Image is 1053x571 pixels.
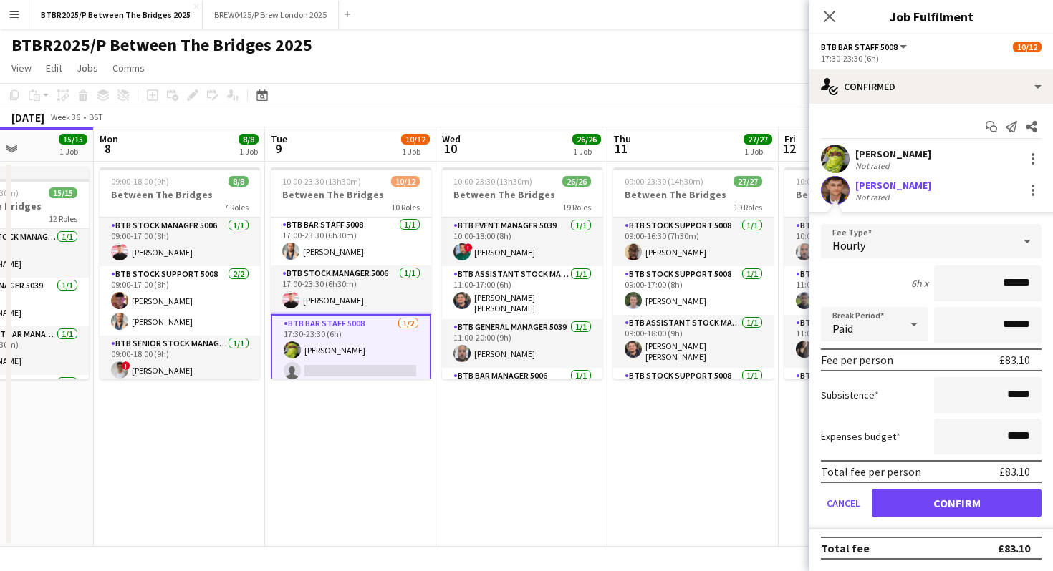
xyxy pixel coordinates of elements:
span: 10/12 [391,176,420,187]
span: 11 [611,140,631,157]
app-card-role: BTB Stock support 50082/209:00-17:00 (8h)[PERSON_NAME][PERSON_NAME] [100,266,260,336]
div: 17:30-23:30 (6h) [821,53,1042,64]
div: Fee per person [821,353,893,367]
span: Jobs [77,62,98,74]
div: £83.10 [999,353,1030,367]
span: 10:00-00:30 (14h30m) (Sat) [796,176,894,187]
app-card-role: BTB Bar Staff 50081/117:00-23:30 (6h30m)[PERSON_NAME] [271,217,431,265]
span: BTB Bar Staff 5008 [821,42,898,52]
app-card-role: BTB Assistant Stock Manager 50061/111:00-17:00 (6h)[PERSON_NAME] [784,266,945,315]
app-card-role: BTB General Manager 50391/111:00-20:00 (9h)[PERSON_NAME] [442,319,602,368]
app-card-role: BTB Stock support 50081/109:00-16:30 (7h30m)[PERSON_NAME] [613,218,774,266]
span: 26/26 [572,134,601,145]
app-card-role: BTB Stock support 50081/1 [613,368,774,416]
label: Subsistence [821,389,879,401]
button: BTBR2025/P Between The Bridges 2025 [29,1,203,29]
div: £83.10 [999,464,1030,479]
span: 8 [97,140,118,157]
div: 1 Job [744,146,771,157]
div: 1 Job [239,146,258,157]
span: Week 36 [47,112,83,122]
a: Comms [107,59,150,77]
span: Fri [784,132,796,145]
span: 19 Roles [562,202,591,213]
app-card-role: BTB Senior Stock Manager 50061/109:00-18:00 (9h)![PERSON_NAME] [100,336,260,384]
span: Wed [442,132,461,145]
div: 1 Job [59,146,87,157]
app-card-role: BTB Bar Staff 50081/217:30-23:30 (6h)[PERSON_NAME] [271,314,431,386]
div: £83.10 [998,541,1030,555]
span: 10:00-23:30 (13h30m) [282,176,361,187]
span: 19 Roles [734,202,762,213]
span: 10/12 [401,134,430,145]
span: Hourly [832,238,865,253]
span: 09:00-18:00 (9h) [111,176,169,187]
span: 12 [782,140,796,157]
a: View [6,59,37,77]
app-card-role: BTB Stock Manager 50061/117:00-23:30 (6h30m)[PERSON_NAME] [271,265,431,314]
div: Total fee [821,541,870,555]
h1: BTBR2025/P Between The Bridges 2025 [11,34,312,56]
button: Cancel [821,489,866,517]
span: 10 Roles [391,202,420,213]
app-card-role: BTB Bar Manager 50061/1 [442,368,602,416]
span: 26/26 [562,176,591,187]
div: [PERSON_NAME] [855,179,931,192]
app-card-role: BTB General Manager 50391/110:00-18:00 (8h)[PERSON_NAME] [784,218,945,266]
div: BST [89,112,103,122]
h3: Between The Bridges [271,188,431,201]
span: 9 [269,140,287,157]
app-job-card: 09:00-18:00 (9h)8/8Between The Bridges7 RolesBTB Stock Manager 50061/109:00-17:00 (8h)[PERSON_NAM... [100,167,260,379]
span: 8/8 [229,176,249,187]
div: 1 Job [402,146,429,157]
div: 1 Job [573,146,600,157]
div: 6h x [911,277,928,290]
app-card-role: BTB Assistant Bar Manager 50061/111:00-17:30 (6h30m)[PERSON_NAME] Kar-[PERSON_NAME] [784,315,945,368]
span: ! [464,243,473,252]
a: Edit [40,59,68,77]
div: Not rated [855,160,893,171]
h3: Job Fulfilment [809,7,1053,26]
span: 7 Roles [224,202,249,213]
span: Comms [112,62,145,74]
h3: Between The Bridges [100,188,260,201]
span: 10/12 [1013,42,1042,52]
span: Thu [613,132,631,145]
span: 27/27 [744,134,772,145]
app-job-card: 09:00-23:30 (14h30m)27/27Between The Bridges19 RolesBTB Stock support 50081/109:00-16:30 (7h30m)[... [613,167,774,379]
span: ! [122,361,130,370]
span: Mon [100,132,118,145]
span: 8/8 [239,134,259,145]
span: 15/15 [49,187,77,198]
div: Not rated [855,192,893,202]
span: 15/15 [59,134,87,145]
app-card-role: BTB Stock Manager 50061/109:00-17:00 (8h)[PERSON_NAME] [100,218,260,266]
span: 09:00-23:30 (14h30m) [625,176,703,187]
div: [PERSON_NAME] [855,147,931,160]
app-job-card: 10:00-23:30 (13h30m)26/26Between The Bridges19 RolesBTB Event Manager 50391/110:00-18:00 (8h)![PE... [442,167,602,379]
a: Jobs [71,59,104,77]
app-job-card: 10:00-00:30 (14h30m) (Sat)35/36Between The Bridges21 RolesBTB General Manager 50391/110:00-18:00 ... [784,167,945,379]
h3: Between The Bridges [784,188,945,201]
app-card-role: BTB Event Manager 50391/110:00-18:00 (8h)![PERSON_NAME] [442,218,602,266]
span: Edit [46,62,62,74]
div: Confirmed [809,69,1053,104]
app-job-card: 10:00-23:30 (13h30m)10/12Between The Bridges10 RolesBTB Assistant Bar Manager 50061/117:00-23:30 ... [271,167,431,379]
button: Confirm [872,489,1042,517]
span: Tue [271,132,287,145]
button: BTB Bar Staff 5008 [821,42,909,52]
app-card-role: BTB Assistant Stock Manager 50061/109:00-18:00 (9h)[PERSON_NAME] [PERSON_NAME] [613,315,774,368]
app-card-role: BTB Bar Staff 50081/1 [784,368,945,416]
div: [DATE] [11,110,44,125]
span: Paid [832,321,853,336]
h3: Between The Bridges [613,188,774,201]
button: BREW0425/P Brew London 2025 [203,1,339,29]
app-card-role: BTB Assistant Stock Manager 50061/111:00-17:00 (6h)[PERSON_NAME] [PERSON_NAME] [442,266,602,319]
app-card-role: BTB Stock support 50081/109:00-17:00 (8h)[PERSON_NAME] [613,266,774,315]
span: 12 Roles [49,213,77,224]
